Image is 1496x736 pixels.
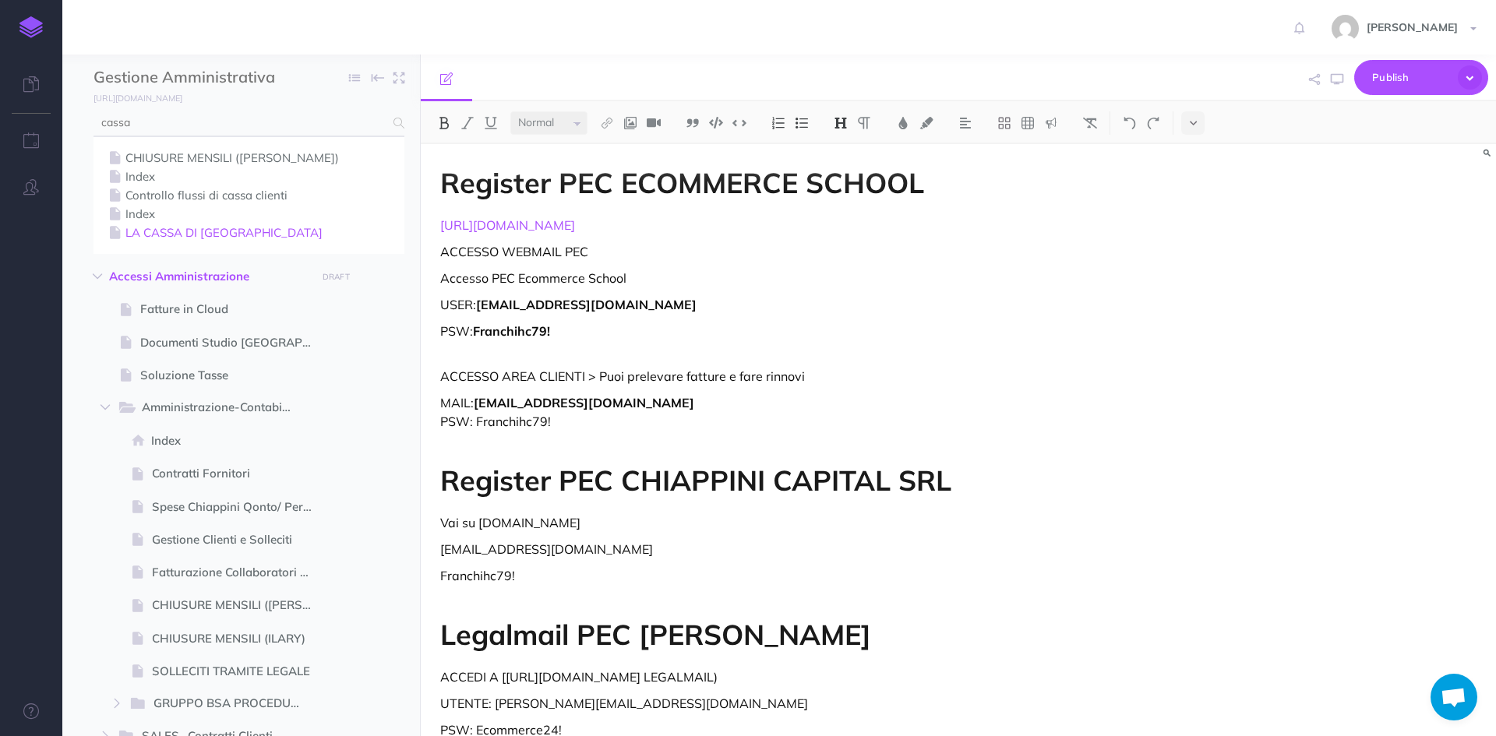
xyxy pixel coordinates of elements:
span: SOLLECITI TRAMITE LEGALE [152,662,326,681]
span: Fatturazione Collaboratori ECS [152,563,326,582]
img: logo-mark.svg [19,16,43,38]
img: 773ddf364f97774a49de44848d81cdba.jpg [1332,15,1359,42]
img: Text background color button [919,117,933,129]
img: Text color button [896,117,910,129]
a: CHIUSURE MENSILI ([PERSON_NAME]) [105,149,393,167]
p: ACCESSO AREA CLIENTI > Puoi prelevare fatture e fare rinnovi [440,367,1154,386]
img: Bold button [437,117,451,129]
a: [URL][DOMAIN_NAME] [440,217,575,233]
span: Accessi Amministrazione [109,267,307,286]
strong: Franchihc79! [473,323,550,339]
img: Add image button [623,117,637,129]
p: UTENTE: [PERSON_NAME][EMAIL_ADDRESS][DOMAIN_NAME] [440,694,1154,713]
p: ACCESSO WEBMAIL PEC [440,242,1154,261]
img: Clear styles button [1083,117,1097,129]
strong: Register PEC ECOMMERCE SCHOOL [440,165,924,200]
button: Publish [1354,60,1488,95]
p: [EMAIL_ADDRESS][DOMAIN_NAME] [440,540,1154,558]
button: DRAFT [316,268,355,286]
span: Index [151,431,326,450]
a: Index [105,205,393,224]
img: Italic button [460,117,475,129]
span: Contratti Fornitori [152,464,326,483]
img: Unordered list button [795,117,809,129]
input: Search [93,109,384,137]
p: Vai su [DOMAIN_NAME] [440,513,1154,532]
span: Fatture in Cloud [140,300,326,319]
p: PSW: [440,322,1154,359]
img: Redo [1146,117,1160,129]
img: Inline code button [732,117,746,129]
span: Amministrazione-Contabilità [142,398,305,418]
img: Callout dropdown menu button [1044,117,1058,129]
small: DRAFT [323,272,350,282]
img: Link button [600,117,614,129]
span: Soluzione Tasse [140,366,326,385]
p: Franchihc79! [440,566,1154,585]
p: ACCEDI A [[URL][DOMAIN_NAME] LEGALMAIL) [440,667,1154,686]
span: Documenti Studio [GEOGRAPHIC_DATA] [140,333,326,352]
span: Spese Chiappini Qonto/ Personali [152,498,326,516]
strong: Register PEC CHIAPPINI CAPITAL SRL [440,463,951,498]
img: Paragraph button [857,117,871,129]
img: Undo [1123,117,1137,129]
p: Accesso PEC Ecommerce School [440,269,1154,287]
img: Headings dropdown button [834,117,848,129]
img: Alignment dropdown menu button [958,117,972,129]
p: USER: [440,295,1154,314]
span: GRUPPO BSA PROCEDURA [153,694,312,714]
span: Publish [1372,65,1450,90]
img: Add video button [647,117,661,129]
span: Gestione Clienti e Solleciti [152,530,326,549]
img: Create table button [1021,117,1035,129]
span: CHIUSURE MENSILI ([PERSON_NAME]) [152,596,326,615]
a: Index [105,167,393,186]
a: [URL][DOMAIN_NAME] [62,90,198,105]
input: Documentation Name [93,66,277,90]
img: Blockquote button [686,117,700,129]
p: MAIL: PSW: Franchihc79! [440,393,1154,431]
small: [URL][DOMAIN_NAME] [93,93,182,104]
a: Controllo flussi di cassa clienti [105,186,393,205]
img: Code block button [709,117,723,129]
img: Underline button [484,117,498,129]
strong: [EMAIL_ADDRESS][DOMAIN_NAME] [476,297,697,312]
strong: Legalmail PEC [PERSON_NAME] [440,617,871,652]
span: [PERSON_NAME] [1359,20,1466,34]
a: LA CASSA DI [GEOGRAPHIC_DATA] [105,224,393,242]
span: CHIUSURE MENSILI (ILARY) [152,629,326,648]
img: Ordered list button [771,117,785,129]
strong: [EMAIL_ADDRESS][DOMAIN_NAME] [474,395,694,410]
div: Aprire la chat [1431,674,1477,720]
